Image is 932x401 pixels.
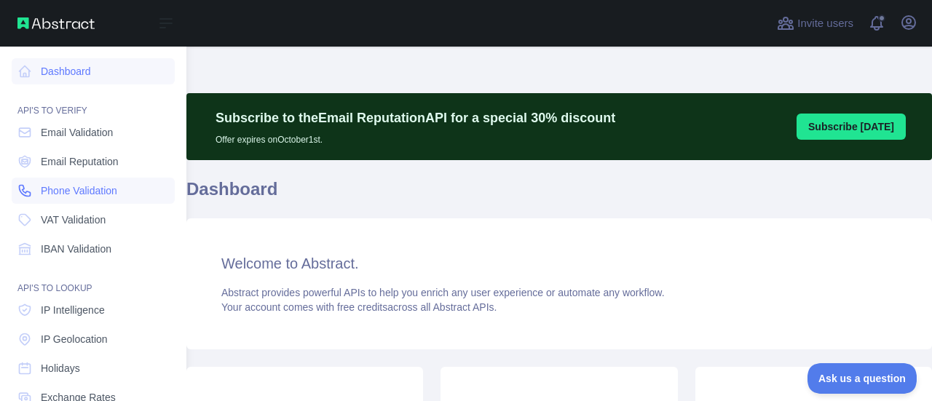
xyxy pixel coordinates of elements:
[12,87,175,116] div: API'S TO VERIFY
[41,303,105,317] span: IP Intelligence
[186,178,932,213] h1: Dashboard
[41,361,80,376] span: Holidays
[216,108,615,128] p: Subscribe to the Email Reputation API for a special 30 % discount
[337,301,387,313] span: free credits
[807,363,917,394] iframe: Toggle Customer Support
[41,183,117,198] span: Phone Validation
[41,332,108,346] span: IP Geolocation
[41,125,113,140] span: Email Validation
[797,15,853,32] span: Invite users
[12,297,175,323] a: IP Intelligence
[216,128,615,146] p: Offer expires on October 1st.
[12,265,175,294] div: API'S TO LOOKUP
[797,114,906,140] button: Subscribe [DATE]
[774,12,856,35] button: Invite users
[12,326,175,352] a: IP Geolocation
[17,17,95,29] img: Abstract API
[221,253,897,274] h3: Welcome to Abstract.
[12,355,175,381] a: Holidays
[41,154,119,169] span: Email Reputation
[12,178,175,204] a: Phone Validation
[12,58,175,84] a: Dashboard
[221,301,497,313] span: Your account comes with across all Abstract APIs.
[41,213,106,227] span: VAT Validation
[221,287,665,298] span: Abstract provides powerful APIs to help you enrich any user experience or automate any workflow.
[12,148,175,175] a: Email Reputation
[12,207,175,233] a: VAT Validation
[12,119,175,146] a: Email Validation
[41,242,111,256] span: IBAN Validation
[12,236,175,262] a: IBAN Validation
